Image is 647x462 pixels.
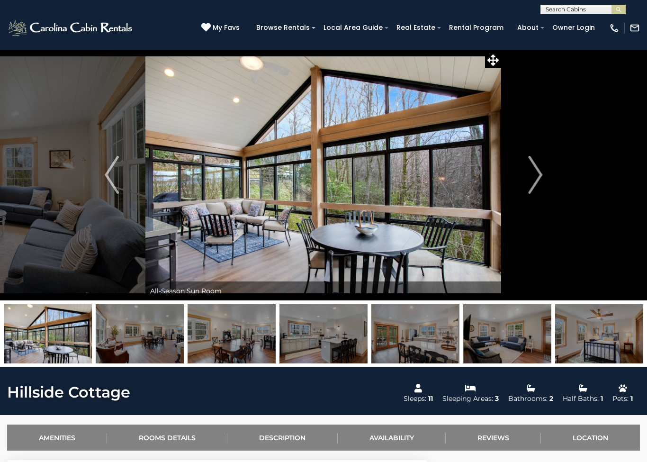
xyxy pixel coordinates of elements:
[319,20,387,35] a: Local Area Guide
[279,304,368,363] img: 166221835
[213,23,240,33] span: My Favs
[338,425,446,451] a: Availability
[96,304,184,363] img: 166221833
[512,20,543,35] a: About
[227,425,337,451] a: Description
[145,281,501,300] div: All-Season Sun Room
[528,156,542,194] img: arrow
[78,49,145,300] button: Previous
[4,304,92,363] img: 166221851
[444,20,508,35] a: Rental Program
[392,20,440,35] a: Real Estate
[201,23,242,33] a: My Favs
[502,49,569,300] button: Next
[555,304,643,363] img: 166221839
[252,20,315,35] a: Browse Rentals
[629,23,640,33] img: mail-regular-white.png
[609,23,620,33] img: phone-regular-white.png
[7,18,135,37] img: White-1-2.png
[541,425,640,451] a: Location
[188,304,276,363] img: 166221837
[371,304,459,363] img: 166221836
[463,304,551,363] img: 166221829
[446,425,541,451] a: Reviews
[105,156,119,194] img: arrow
[107,425,227,451] a: Rooms Details
[548,20,600,35] a: Owner Login
[7,425,107,451] a: Amenities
